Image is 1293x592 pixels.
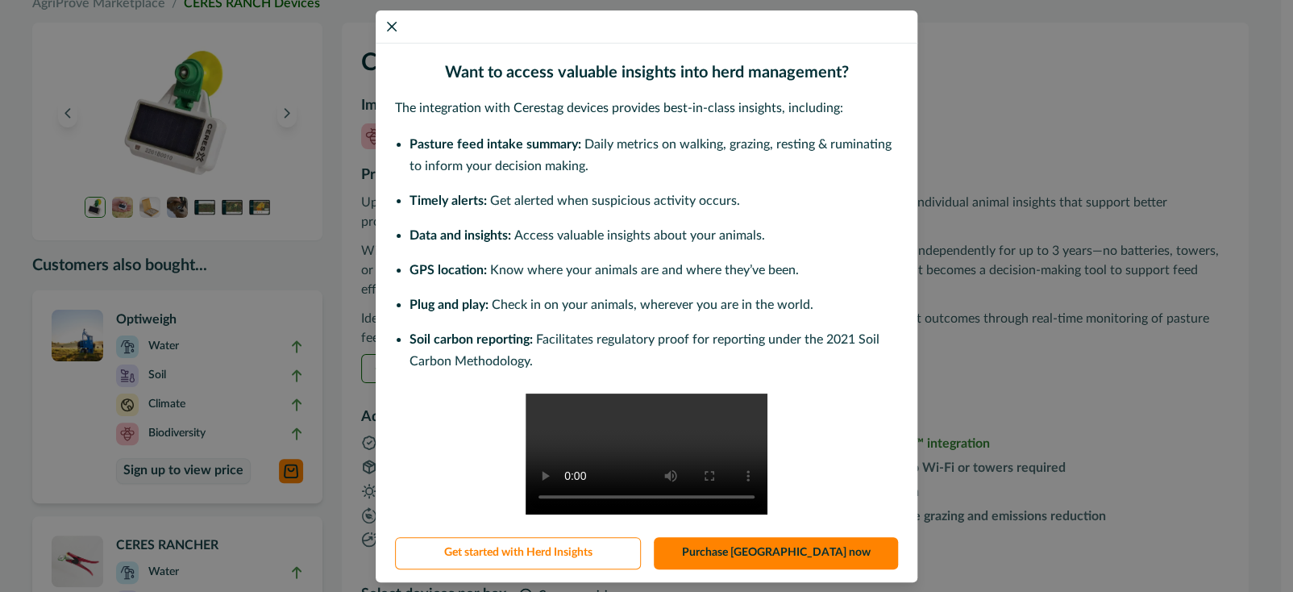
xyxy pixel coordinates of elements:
span: Soil carbon reporting: [410,333,533,346]
h2: Want to access valuable insights into herd management? [395,63,898,82]
span: Access valuable insights about your animals. [514,229,765,242]
span: Pasture feed intake summary: [410,138,581,151]
span: Data and insights: [410,229,511,242]
span: Check in on your animals, wherever you are in the world. [492,298,813,311]
span: Get alerted when suspicious activity occurs. [490,194,740,207]
a: Purchase [GEOGRAPHIC_DATA] now [654,537,898,569]
span: GPS location: [410,264,487,277]
span: Know where your animals are and where they’ve been. [490,264,799,277]
button: Close [379,14,405,40]
p: The integration with Cerestag devices provides best-in-class insights, including: [395,98,898,118]
span: Timely alerts: [410,194,487,207]
span: Plug and play: [410,298,489,311]
span: Daily metrics on walking, grazing, resting & ruminating to inform your decision making. [410,138,892,173]
button: Get started with Herd Insights [395,537,641,569]
span: Facilitates regulatory proof for reporting under the 2021 Soil Carbon Methodology. [410,333,879,368]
